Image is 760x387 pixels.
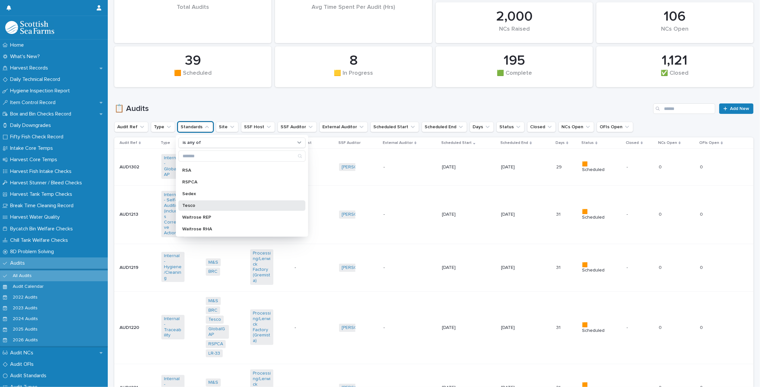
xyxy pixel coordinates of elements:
p: Home [8,42,29,48]
p: Audit Ref [120,139,137,147]
p: - [627,212,650,217]
p: Box and Bin Checks Record [8,111,76,117]
div: ✅ Closed [607,70,742,84]
p: Daily Downgrades [8,122,56,129]
a: M&S [208,260,218,265]
p: Audit Standards [8,373,52,379]
div: 195 [447,53,582,69]
p: - [627,265,650,271]
p: 8D Problem Solving [8,249,59,255]
p: Harvest Water Quality [8,214,65,220]
p: - [295,325,318,331]
input: Search [179,151,305,161]
input: Search [653,103,715,114]
p: [DATE] [442,164,465,170]
p: Scheduled Start [441,139,472,147]
p: 0 [659,264,663,271]
p: 31 [556,264,562,271]
p: Audit NCs [8,350,39,356]
p: 0 [700,163,704,170]
div: NCs Raised [447,26,582,39]
a: Internal - Hygiene/Cleaning [164,253,182,281]
p: 🟧 Scheduled [582,162,605,173]
p: NCs Open [658,139,677,147]
p: 0 [700,210,704,217]
div: 🟩 Complete [447,70,582,84]
p: RSPCA [182,180,295,184]
p: 0 [659,210,663,217]
button: Days [470,122,494,132]
button: Scheduled End [422,122,467,132]
a: [PERSON_NAME] [342,325,377,331]
p: AUD1302 [120,163,140,170]
p: 0 [659,163,663,170]
div: Total Audits [125,4,260,24]
button: Audit Ref [114,122,148,132]
p: Type [161,139,170,147]
p: - [295,265,318,271]
div: 106 [607,8,742,25]
a: Tesco [208,317,221,322]
p: Fifty Fish Check Record [8,134,69,140]
p: 31 [556,324,562,331]
button: SSF Host [241,122,275,132]
p: Harvest Records [8,65,53,71]
a: [PERSON_NAME] [342,265,377,271]
a: M&S [208,380,218,385]
a: [PERSON_NAME] [342,212,377,217]
p: OFIs Open [699,139,719,147]
a: [PERSON_NAME] [342,164,377,170]
span: Add New [730,106,749,111]
p: 0 [659,324,663,331]
p: Closed [626,139,639,147]
p: 2022 Audits [8,295,43,300]
p: Sedex [182,192,295,196]
button: Site [216,122,238,132]
div: 1,121 [607,53,742,69]
p: - [383,264,386,271]
p: Audit OFIs [8,361,39,367]
p: Chill Tank Welfare Checks [8,237,73,243]
h1: 📋 Audits [114,104,651,114]
a: RSPCA [208,341,223,347]
p: Waitrose REP [182,215,295,220]
p: 0 [700,324,704,331]
p: - [627,325,650,331]
div: 🟨 In Progress [286,70,421,84]
p: AUD1213 [120,210,139,217]
p: 🟧 Scheduled [582,322,605,333]
p: [DATE] [442,265,465,271]
p: 2024 Audits [8,316,43,322]
a: LR-33 [208,351,220,356]
a: GlobalGAP [208,326,226,337]
button: External Auditor [319,122,368,132]
div: 39 [125,53,260,69]
p: Daily Technical Record [8,76,65,83]
tr: AUD1213AUD1213 Internal - Self-Auditing (includes Corrective Actions) M&S BRC Processing/Lerwick ... [114,185,753,244]
button: Type [151,122,175,132]
p: 31 [556,210,562,217]
button: Status [496,122,525,132]
p: Harvest Stunner / Bleed Checks [8,180,87,186]
p: - [383,210,386,217]
a: BRC [208,269,218,274]
p: [DATE] [442,212,465,217]
p: [DATE] [501,325,524,331]
tr: AUD1302AUD1302 Internal - GlobalGAP GlobalGAP Processing/South Shian Factory -[PERSON_NAME] -- [D... [114,149,753,185]
p: Break Time Cleaning Record [8,203,79,209]
p: External Auditor [383,139,413,147]
tr: AUD1220AUD1220 Internal - Traceability M&S BRC Tesco GlobalGAP RSPCA LR-33 Processing/Lerwick Fac... [114,291,753,364]
p: Scheduled End [500,139,528,147]
a: Internal - GlobalGAP [164,155,182,177]
a: BRC [208,308,218,313]
p: 🟧 Scheduled [582,209,605,220]
p: 29 [556,163,563,170]
p: Hygiene Inspection Report [8,88,75,94]
p: Harvest Core Temps [8,157,62,163]
p: Harvest Tank Temp Checks [8,191,77,197]
button: Closed [527,122,556,132]
a: Processing/Lerwick Factory (Gremista) [253,311,271,344]
p: - [383,324,386,331]
a: Add New [719,103,753,114]
p: [DATE] [501,212,524,217]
